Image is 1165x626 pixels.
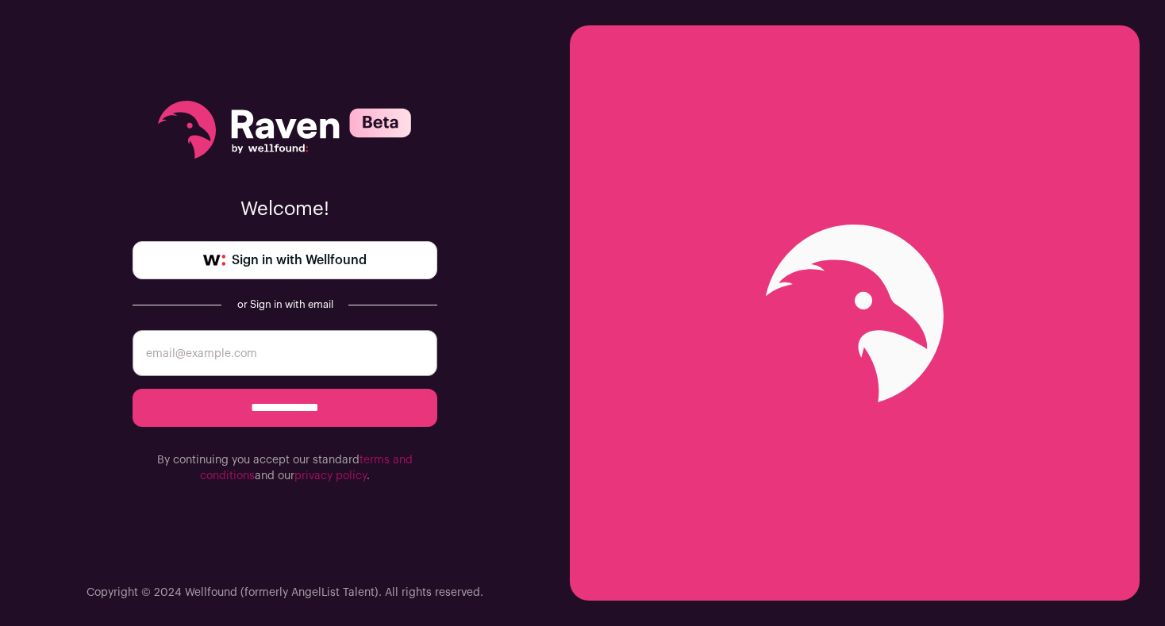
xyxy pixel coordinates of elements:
[133,452,437,484] p: By continuing you accept our standard and our .
[232,251,367,270] span: Sign in with Wellfound
[234,298,336,311] div: or Sign in with email
[203,255,225,266] img: wellfound-symbol-flush-black-fb3c872781a75f747ccb3a119075da62bfe97bd399995f84a933054e44a575c4.png
[87,585,483,601] p: Copyright © 2024 Wellfound (formerly AngelList Talent). All rights reserved.
[133,241,437,279] a: Sign in with Wellfound
[133,197,437,222] p: Welcome!
[133,330,437,376] input: email@example.com
[294,470,367,482] a: privacy policy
